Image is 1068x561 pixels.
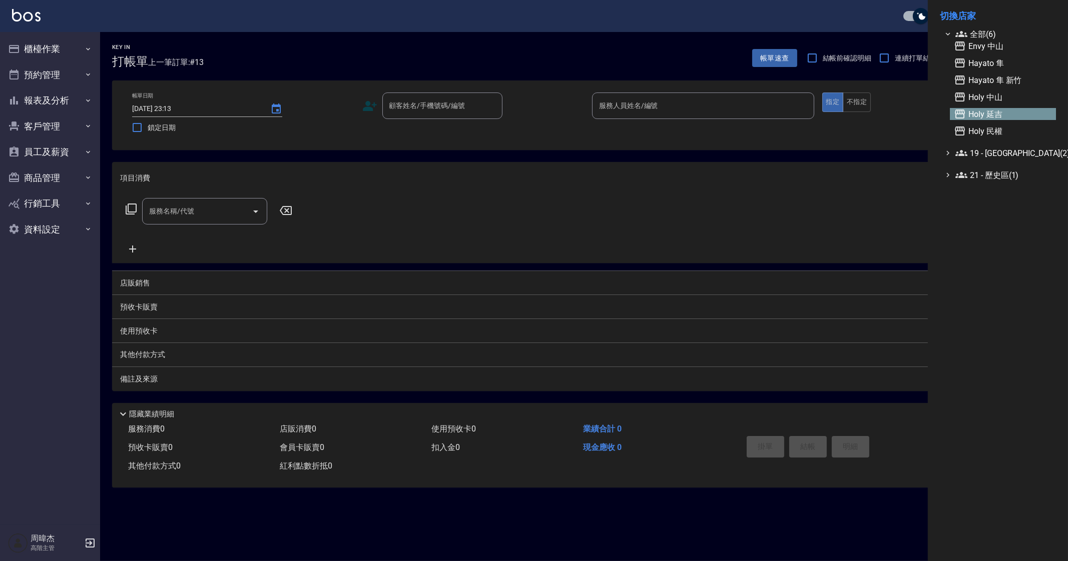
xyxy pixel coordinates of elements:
[954,91,1052,103] span: Holy 中山
[940,4,1056,28] li: 切換店家
[954,40,1052,52] span: Envy 中山
[955,169,1052,181] span: 21 - 歷史區(1)
[954,57,1052,69] span: Hayato 隼
[954,108,1052,120] span: Holy 延吉
[955,147,1052,159] span: 19 - [GEOGRAPHIC_DATA](2)
[955,28,1052,40] span: 全部(6)
[954,125,1052,137] span: Holy 民權
[954,74,1052,86] span: Hayato 隼 新竹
